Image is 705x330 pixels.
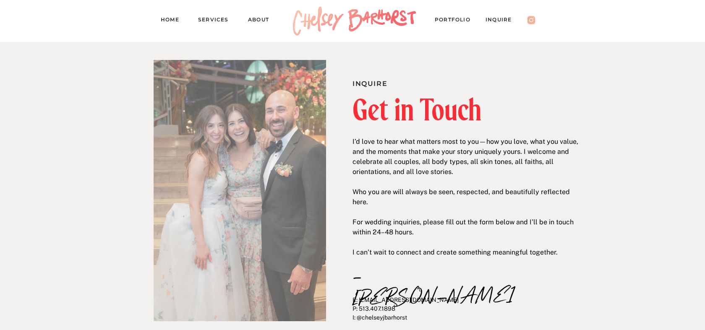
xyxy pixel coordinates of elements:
[248,15,277,27] a: About
[352,95,577,124] h2: Get in Touch
[352,266,426,284] p: –[PERSON_NAME]
[352,78,531,87] h1: Inquire
[352,137,580,235] p: I’d love to hear what matters most to you—how you love, what you value, and the moments that make...
[161,15,186,27] a: Home
[435,15,478,27] a: PORTFOLIO
[198,15,236,27] a: Services
[486,15,520,27] a: Inquire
